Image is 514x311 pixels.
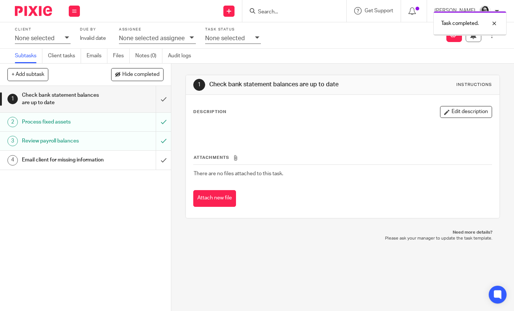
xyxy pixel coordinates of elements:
span: There are no files attached to this task. [194,171,283,176]
label: Assignee [119,27,196,32]
div: Instructions [456,82,492,88]
button: Attach new file [193,190,236,207]
p: Description [193,109,226,115]
a: Client tasks [48,49,81,63]
label: Due by [80,27,110,32]
h1: Email client for missing information [22,154,106,166]
h1: Review payroll balances [22,135,106,147]
div: 3 [7,136,18,146]
div: 2 [7,117,18,127]
button: Edit description [440,106,492,118]
span: Invalid date [80,36,106,41]
div: 1 [7,94,18,104]
p: None selected [15,35,55,42]
img: Pixie [15,6,52,16]
div: 1 [193,79,205,91]
a: Emails [87,49,107,63]
h1: Check bank statement balances are up to date [22,90,106,109]
img: Profile%20photo.jpeg [479,5,491,17]
button: Hide completed [111,68,164,81]
button: + Add subtask [7,68,48,81]
a: Files [113,49,130,63]
div: 4 [7,155,18,166]
p: Need more details? [193,230,492,235]
p: None selected assignee [119,35,185,42]
a: Notes (0) [135,49,162,63]
h1: Check bank statement balances are up to date [209,81,359,89]
a: Subtasks [15,49,42,63]
h1: Process fixed assets [22,116,106,128]
label: Task status [205,27,261,32]
span: Attachments [194,155,229,160]
span: Hide completed [122,72,159,78]
a: Audit logs [168,49,197,63]
p: Task completed. [441,20,479,27]
label: Client [15,27,71,32]
p: None selected [205,35,245,42]
p: Please ask your manager to update the task template. [193,235,492,241]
